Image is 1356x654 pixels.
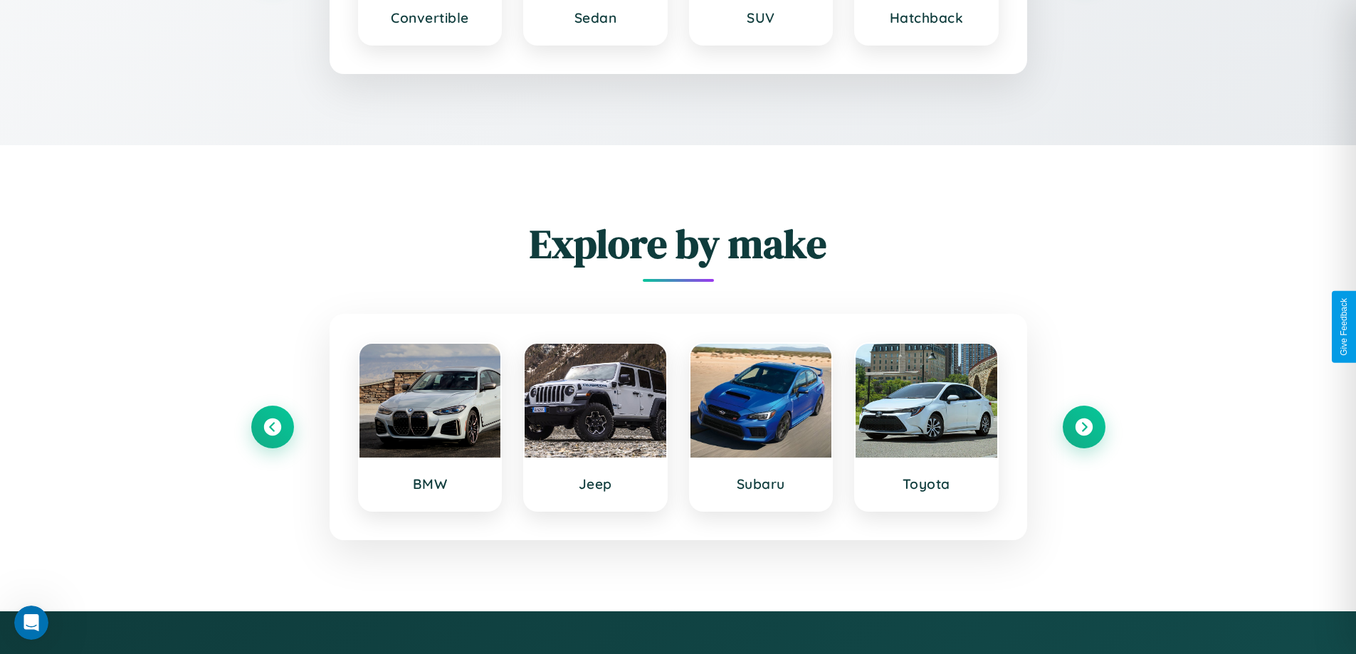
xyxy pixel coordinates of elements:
[14,606,48,640] iframe: Intercom live chat
[251,216,1105,271] h2: Explore by make
[374,9,487,26] h3: Convertible
[539,9,652,26] h3: Sedan
[870,475,983,492] h3: Toyota
[374,475,487,492] h3: BMW
[870,9,983,26] h3: Hatchback
[1339,298,1349,356] div: Give Feedback
[539,475,652,492] h3: Jeep
[705,9,818,26] h3: SUV
[705,475,818,492] h3: Subaru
